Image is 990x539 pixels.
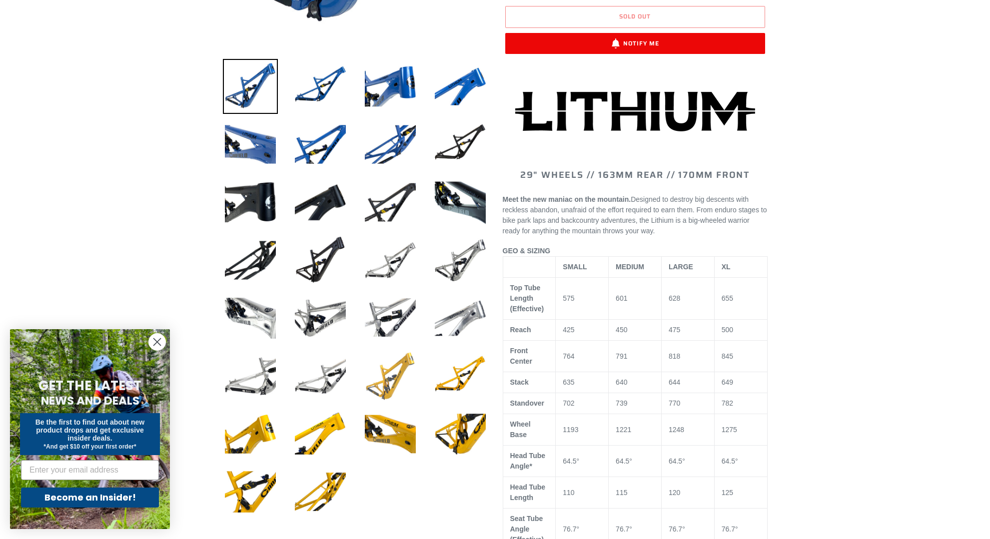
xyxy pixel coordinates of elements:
span: Sold out [619,11,651,21]
td: 845 [714,341,767,372]
span: ° [682,525,685,533]
td: 425 [556,320,609,341]
td: 64.5 [556,446,609,477]
button: Close dialog [148,333,166,351]
span: NEWS AND DEALS [41,393,139,409]
td: 655 [714,278,767,320]
td: 649 [714,372,767,393]
img: Load image into Gallery viewer, LITHIUM - Frameset [433,175,488,230]
td: 782 [714,393,767,414]
img: Load image into Gallery viewer, LITHIUM - Frameset [293,175,348,230]
img: Load image into Gallery viewer, LITHIUM - Frameset [223,407,278,462]
img: Load image into Gallery viewer, LITHIUM - Frameset [293,291,348,346]
button: Sold out [505,6,765,28]
td: 64.5 [714,446,767,477]
span: *And get $10 off your first order* [43,443,136,450]
td: 702 [556,393,609,414]
img: Load image into Gallery viewer, LITHIUM - Frameset [433,407,488,462]
span: Front Center [510,347,532,365]
td: 640 [609,372,662,393]
td: 110 [556,477,609,509]
img: Load image into Gallery viewer, LITHIUM - Frameset [223,175,278,230]
img: Load image into Gallery viewer, LITHIUM - Frameset [223,59,278,114]
td: 575 [556,278,609,320]
img: Load image into Gallery viewer, LITHIUM - Frameset [223,349,278,404]
img: Load image into Gallery viewer, LITHIUM - Frameset [363,349,418,404]
span: Top Tube Length (Effective) [510,284,544,313]
span: From enduro stages to bike park laps and backcountry adventures, the Lithium is a big-wheeled war... [503,206,767,235]
img: Load image into Gallery viewer, LITHIUM - Frameset [223,465,278,520]
td: 125 [714,477,767,509]
img: Load image into Gallery viewer, LITHIUM - Frameset [293,349,348,404]
td: 628 [661,278,714,320]
td: 770 [661,393,714,414]
span: ° [577,457,580,465]
b: Meet the new maniac on the mountain. [503,195,631,203]
td: 644 [661,372,714,393]
img: Load image into Gallery viewer, LITHIUM - Frameset [363,175,418,230]
button: Notify Me [505,33,765,54]
button: Become an Insider! [21,488,159,508]
td: 500 [714,320,767,341]
input: Enter your email address [21,460,159,480]
img: Load image into Gallery viewer, LITHIUM - Frameset [293,407,348,462]
img: Load image into Gallery viewer, LITHIUM - Frameset [433,117,488,172]
td: 1248 [661,414,714,446]
td: 791 [609,341,662,372]
span: ° [682,457,685,465]
span: Head Tube Angle* [510,452,546,470]
span: Reach [510,326,531,334]
span: Wheel Base [510,420,531,439]
img: Load image into Gallery viewer, LITHIUM - Frameset [433,349,488,404]
td: 475 [661,320,714,341]
img: Load image into Gallery viewer, LITHIUM - Frameset [363,407,418,462]
span: Standover [510,399,544,407]
img: Load image into Gallery viewer, LITHIUM - Frameset [433,291,488,346]
td: 1193 [556,414,609,446]
td: 64.5 [609,446,662,477]
span: Be the first to find out about new product drops and get exclusive insider deals. [35,418,145,442]
img: Load image into Gallery viewer, LITHIUM - Frameset [293,117,348,172]
td: 818 [661,341,714,372]
span: ° [735,457,738,465]
span: ° [735,525,738,533]
span: Stack [510,378,529,386]
img: Load image into Gallery viewer, LITHIUM - Frameset [293,233,348,288]
img: Load image into Gallery viewer, LITHIUM - Frameset [223,117,278,172]
td: 115 [609,477,662,509]
img: Load image into Gallery viewer, LITHIUM - Frameset [363,233,418,288]
span: 739 [616,399,627,407]
span: MEDIUM [616,263,644,271]
img: Load image into Gallery viewer, LITHIUM - Frameset [363,59,418,114]
td: 635 [556,372,609,393]
td: 601 [609,278,662,320]
span: XL [722,263,731,271]
img: Load image into Gallery viewer, LITHIUM - Frameset [433,233,488,288]
img: Load image into Gallery viewer, LITHIUM - Frameset [293,465,348,520]
td: 764 [556,341,609,372]
img: Load image into Gallery viewer, LITHIUM - Frameset [223,233,278,288]
span: GET THE LATEST [38,377,141,395]
img: Load image into Gallery viewer, LITHIUM - Frameset [293,59,348,114]
span: . [653,227,655,235]
span: ° [577,525,580,533]
td: 64.5 [661,446,714,477]
span: ° [629,457,632,465]
span: LARGE [669,263,693,271]
img: Lithium-Logo_480x480.png [515,91,755,131]
td: 120 [661,477,714,509]
span: Designed to destroy big descents with reckless abandon, unafraid of the effort required to earn t... [503,195,767,235]
td: 1275 [714,414,767,446]
img: Load image into Gallery viewer, LITHIUM - Frameset [223,291,278,346]
span: ° [629,525,632,533]
td: 1221 [609,414,662,446]
span: GEO & SIZING [503,247,551,255]
span: 29" WHEELS // 163mm REAR // 170mm FRONT [520,168,750,182]
td: 450 [609,320,662,341]
span: Head Tube Length [510,483,546,502]
img: Load image into Gallery viewer, LITHIUM - Frameset [363,117,418,172]
img: Load image into Gallery viewer, LITHIUM - Frameset [363,291,418,346]
img: Load image into Gallery viewer, LITHIUM - Frameset [433,59,488,114]
span: SMALL [563,263,587,271]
